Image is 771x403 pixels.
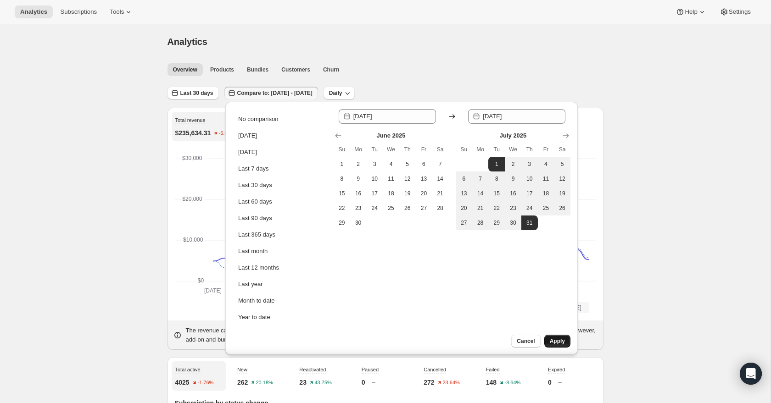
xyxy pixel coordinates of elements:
span: Apply [550,337,565,345]
span: Tools [110,8,124,16]
span: 9 [508,175,518,182]
button: Thursday July 24 2025 [521,201,538,215]
p: 4025 [175,378,190,387]
span: 18 [542,190,551,197]
span: Fr [419,146,429,153]
span: 8 [337,175,346,182]
p: 272 [424,378,434,387]
span: 11 [542,175,551,182]
div: Month to date [238,296,275,305]
button: Sunday July 27 2025 [456,215,472,230]
button: Tuesday June 24 2025 [366,201,383,215]
button: Sunday June 15 2025 [334,186,350,201]
button: Wednesday July 9 2025 [505,171,521,186]
span: 24 [525,204,534,212]
text: 20.18% [256,380,274,386]
span: 14 [436,175,445,182]
span: 26 [403,204,412,212]
span: 15 [337,190,346,197]
span: Settings [729,8,751,16]
button: Tuesday July 22 2025 [488,201,505,215]
span: 13 [419,175,429,182]
button: Friday June 13 2025 [416,171,432,186]
span: 21 [436,190,445,197]
span: Overview [173,66,197,73]
p: 23 [299,378,307,387]
span: 22 [492,204,501,212]
button: Tuesday June 17 2025 [366,186,383,201]
span: 2 [354,160,363,168]
button: Saturday June 7 2025 [432,157,448,171]
span: 7 [436,160,445,168]
button: Monday July 28 2025 [472,215,489,230]
span: We [386,146,396,153]
button: Monday July 7 2025 [472,171,489,186]
button: Settings [714,6,756,18]
span: 4 [542,160,551,168]
span: 28 [476,219,485,226]
span: 9 [354,175,363,182]
span: 16 [354,190,363,197]
span: 12 [403,175,412,182]
button: Sunday June 22 2025 [334,201,350,215]
p: 148 [486,378,497,387]
span: Sa [436,146,445,153]
span: Paused [362,367,379,372]
button: Sunday July 6 2025 [456,171,472,186]
span: 29 [337,219,346,226]
th: Wednesday [505,142,521,157]
span: 22 [337,204,346,212]
text: [DATE] [204,287,222,294]
text: $20,000 [182,196,202,202]
button: Monday June 9 2025 [350,171,367,186]
span: 27 [459,219,469,226]
button: [DATE] [235,128,327,143]
button: Sunday July 13 2025 [456,186,472,201]
span: 17 [525,190,534,197]
span: 1 [337,160,346,168]
span: 30 [354,219,363,226]
span: Fr [542,146,551,153]
button: Thursday June 5 2025 [399,157,416,171]
span: 5 [558,160,567,168]
button: Year to date [235,310,327,325]
button: Saturday June 14 2025 [432,171,448,186]
span: 30 [508,219,518,226]
button: Wednesday July 2 2025 [505,157,521,171]
button: Last 90 days [235,211,327,226]
div: [DATE] [238,131,257,140]
button: Wednesday June 11 2025 [383,171,399,186]
span: Mo [354,146,363,153]
span: 28 [436,204,445,212]
span: Su [337,146,346,153]
span: Cancel [517,337,535,345]
button: Monday July 21 2025 [472,201,489,215]
div: Last 90 days [238,214,272,223]
span: 19 [403,190,412,197]
button: Tuesday July 15 2025 [488,186,505,201]
span: Expired [548,367,565,372]
span: 1 [492,160,501,168]
th: Saturday [432,142,448,157]
button: Thursday June 12 2025 [399,171,416,186]
button: Saturday June 28 2025 [432,201,448,215]
button: Show next month, August 2025 [559,129,572,142]
button: No comparison [235,112,327,127]
text: 23.64% [442,380,460,386]
button: End of range Thursday July 31 2025 [521,215,538,230]
span: 3 [370,160,379,168]
button: Last 30 days [235,178,327,193]
p: 262 [237,378,248,387]
th: Saturday [554,142,570,157]
button: Thursday June 19 2025 [399,186,416,201]
button: Wednesday July 16 2025 [505,186,521,201]
span: 31 [525,219,534,226]
span: 23 [508,204,518,212]
button: Saturday July 5 2025 [554,157,570,171]
span: 6 [419,160,429,168]
text: $0 [197,277,204,284]
text: -8.64% [505,380,521,386]
span: Churn [323,66,339,73]
span: 19 [558,190,567,197]
span: 5 [403,160,412,168]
